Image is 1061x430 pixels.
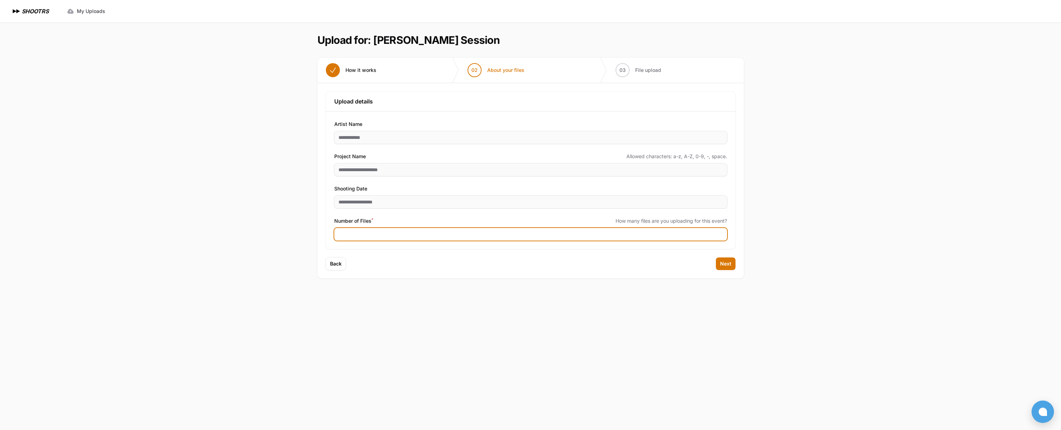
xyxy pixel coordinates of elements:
span: Allowed characters: a-z, A-Z, 0-9, -, space. [626,153,727,160]
button: Back [326,257,346,270]
h1: Upload for: [PERSON_NAME] Session [317,34,500,46]
button: Next [716,257,736,270]
span: How it works [345,67,376,74]
span: My Uploads [77,8,105,15]
h3: Upload details [334,97,727,106]
button: 02 About your files [459,58,533,83]
span: Back [330,260,342,267]
span: How many files are you uploading for this event? [616,217,727,224]
a: My Uploads [63,5,109,18]
span: Shooting Date [334,184,367,193]
span: 03 [619,67,626,74]
button: Open chat window [1032,401,1054,423]
span: 02 [471,67,478,74]
span: File upload [635,67,661,74]
span: Artist Name [334,120,362,128]
span: Number of Files [334,217,373,225]
button: 03 File upload [607,58,670,83]
a: SHOOTRS SHOOTRS [11,7,49,15]
span: Project Name [334,152,366,161]
span: Next [720,260,731,267]
img: SHOOTRS [11,7,22,15]
h1: SHOOTRS [22,7,49,15]
span: About your files [487,67,524,74]
button: How it works [317,58,385,83]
